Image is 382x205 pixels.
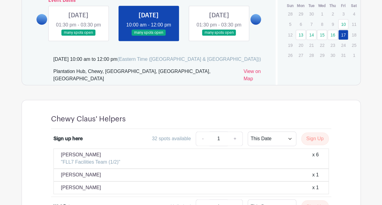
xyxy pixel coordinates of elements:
a: 10 [338,19,348,29]
p: [PERSON_NAME] [61,184,101,191]
p: 23 [328,40,338,50]
a: + [227,131,243,146]
p: 24 [338,40,348,50]
p: 30 [306,9,316,19]
p: 25 [349,40,359,50]
h4: Chewy Claus' Helpers [51,115,126,123]
p: 22 [317,40,327,50]
p: 28 [306,50,316,60]
p: 8 [317,19,327,29]
p: 5 [285,19,295,29]
p: 28 [285,9,295,19]
div: Plantation Hub, Chewy, [GEOGRAPHIC_DATA], [GEOGRAPHIC_DATA], [GEOGRAPHIC_DATA] [53,68,239,85]
div: [DATE] 10:00 am to 12:00 pm [53,56,261,63]
p: 12 [285,30,295,40]
th: Mon [295,3,306,9]
p: 20 [296,40,306,50]
th: Wed [317,3,327,9]
p: 2 [328,9,338,19]
p: 26 [285,50,295,60]
p: 7 [306,19,316,29]
button: Sign Up [301,132,329,145]
th: Tue [306,3,317,9]
a: 15 [317,30,327,40]
a: 14 [306,30,316,40]
div: Sign up here [53,135,83,142]
a: 17 [338,30,348,40]
p: "FLL7 Facilities Team (1/2)" [61,158,120,166]
th: Sun [285,3,295,9]
a: 16 [328,30,338,40]
p: 27 [296,50,306,60]
p: 31 [338,50,348,60]
span: (Eastern Time ([GEOGRAPHIC_DATA] & [GEOGRAPHIC_DATA])) [117,57,261,62]
p: 11 [349,19,359,29]
p: 4 [349,9,359,19]
p: 1 [317,9,327,19]
a: - [196,131,210,146]
a: View on Map [243,68,268,85]
th: Sat [349,3,359,9]
div: x 6 [312,151,318,166]
p: 6 [296,19,306,29]
a: 13 [296,30,306,40]
p: 29 [317,50,327,60]
p: 18 [349,30,359,40]
p: 9 [328,19,338,29]
th: Thu [327,3,338,9]
p: 21 [306,40,316,50]
p: 3 [338,9,348,19]
p: 30 [328,50,338,60]
p: 29 [296,9,306,19]
th: Fri [338,3,349,9]
div: x 1 [312,171,318,179]
p: [PERSON_NAME] [61,171,101,179]
p: 19 [285,40,295,50]
p: [PERSON_NAME] [61,151,120,158]
div: x 1 [312,184,318,191]
div: 32 spots available [152,135,191,142]
p: 1 [349,50,359,60]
